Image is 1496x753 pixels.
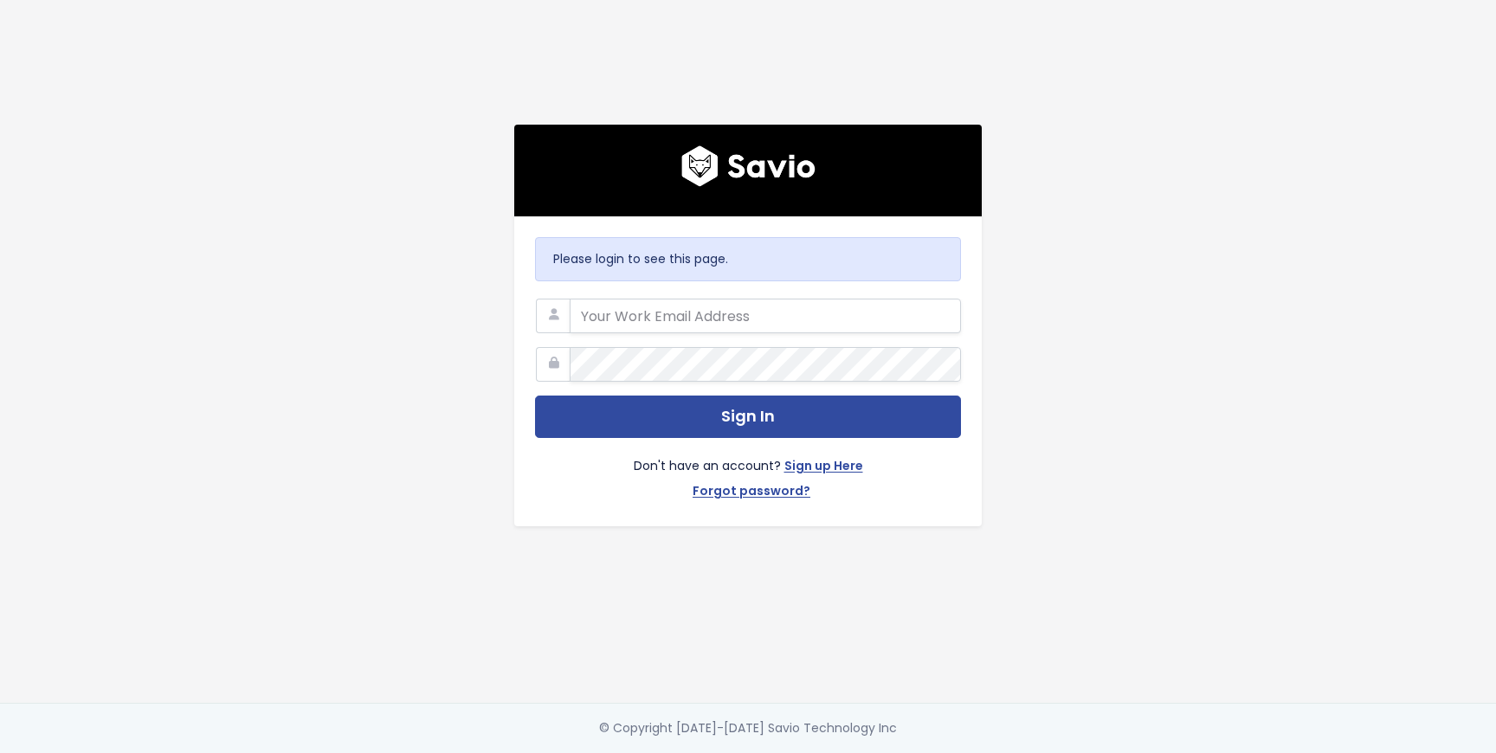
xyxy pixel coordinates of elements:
[535,396,961,438] button: Sign In
[784,455,863,480] a: Sign up Here
[570,299,961,333] input: Your Work Email Address
[681,145,816,187] img: logo600x187.a314fd40982d.png
[693,480,810,505] a: Forgot password?
[553,248,943,270] p: Please login to see this page.
[599,718,897,739] div: © Copyright [DATE]-[DATE] Savio Technology Inc
[535,438,961,505] div: Don't have an account?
